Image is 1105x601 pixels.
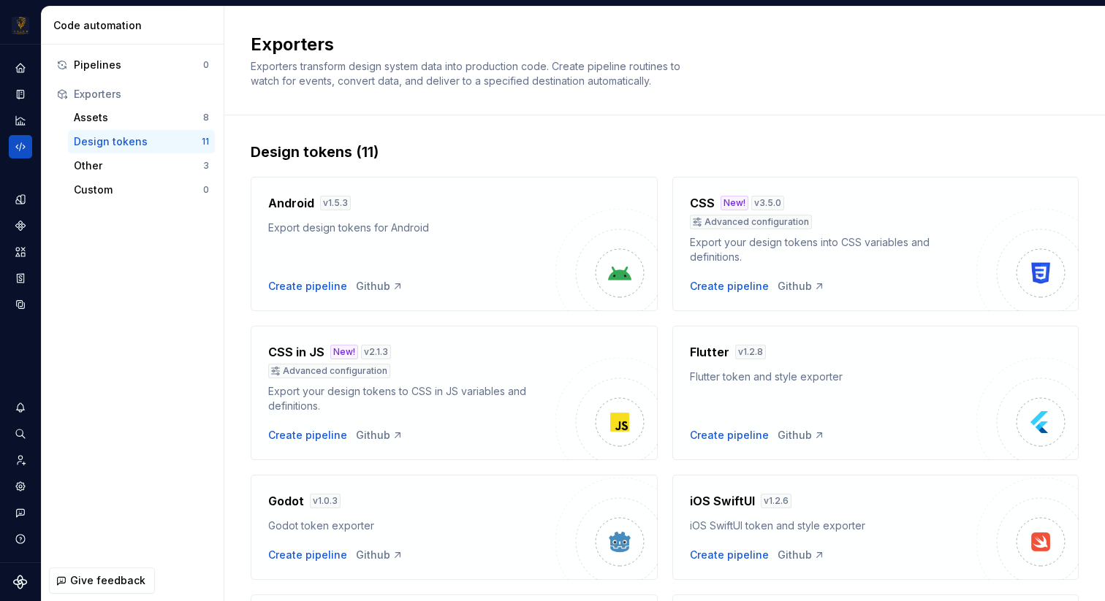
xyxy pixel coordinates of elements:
div: Export your design tokens into CSS variables and definitions. [690,235,977,264]
div: Create pipeline [268,428,347,443]
a: Github [778,548,825,562]
a: Design tokens [9,188,32,211]
a: Github [356,548,403,562]
a: Github [356,428,403,443]
button: Pipelines0 [50,53,215,77]
button: Assets8 [68,106,215,129]
button: Search ⌘K [9,422,32,445]
svg: Supernova Logo [13,575,28,589]
div: 0 [203,184,209,196]
h4: Flutter [690,343,729,361]
div: Flutter token and style exporter [690,370,977,384]
button: Create pipeline [690,279,769,294]
button: Give feedback [49,567,155,594]
div: Godot token exporter [268,518,555,533]
a: Assets [9,240,32,264]
span: Give feedback [70,573,145,588]
a: Home [9,56,32,80]
div: v 1.2.8 [735,345,766,359]
h4: Godot [268,492,304,510]
button: Custom0 [68,178,215,202]
a: Data sources [9,293,32,316]
h4: Android [268,194,314,212]
div: New! [330,345,358,359]
div: Design tokens (11) [251,142,1079,162]
div: New! [721,196,748,210]
div: v 1.0.3 [310,494,341,508]
a: Storybook stories [9,267,32,290]
button: Create pipeline [268,548,347,562]
div: iOS SwiftUI token and style exporter [690,518,977,533]
div: Custom [74,183,203,197]
div: Pipelines [74,58,203,72]
div: v 1.5.3 [320,196,351,210]
a: Code automation [9,135,32,158]
button: Other3 [68,154,215,177]
a: Invite team [9,448,32,472]
div: 3 [203,160,209,172]
div: v 3.5.0 [751,196,784,210]
div: 11 [202,136,209,148]
h4: CSS in JS [268,343,324,361]
div: Assets [74,110,203,125]
h2: Exporters [251,33,1061,56]
button: Contact support [9,501,32,524]
div: v 2.1.3 [361,345,391,359]
button: Notifications [9,396,32,419]
button: Create pipeline [690,428,769,443]
a: Settings [9,475,32,498]
h4: CSS [690,194,715,212]
button: Create pipeline [690,548,769,562]
a: Github [778,428,825,443]
div: Exporters [74,87,209,102]
div: Other [74,158,203,173]
div: 8 [203,112,209,123]
div: v 1.2.6 [761,494,791,508]
h4: iOS SwiftUI [690,492,755,510]
button: Design tokens11 [68,130,215,153]
div: Advanced configuration [690,215,812,229]
div: Design tokens [74,134,202,149]
button: Create pipeline [268,279,347,294]
span: Exporters transform design system data into production code. Create pipeline routines to watch fo... [251,60,683,87]
div: Advanced configuration [268,364,390,378]
div: Code automation [53,18,218,33]
a: Github [356,279,403,294]
a: Components [9,214,32,237]
a: Analytics [9,109,32,132]
a: Documentation [9,83,32,106]
a: Github [778,279,825,294]
div: Export your design tokens to CSS in JS variables and definitions. [268,384,555,413]
img: fc29cc6a-6774-4435-a82d-a6acdc4f5b8b.png [12,17,29,34]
